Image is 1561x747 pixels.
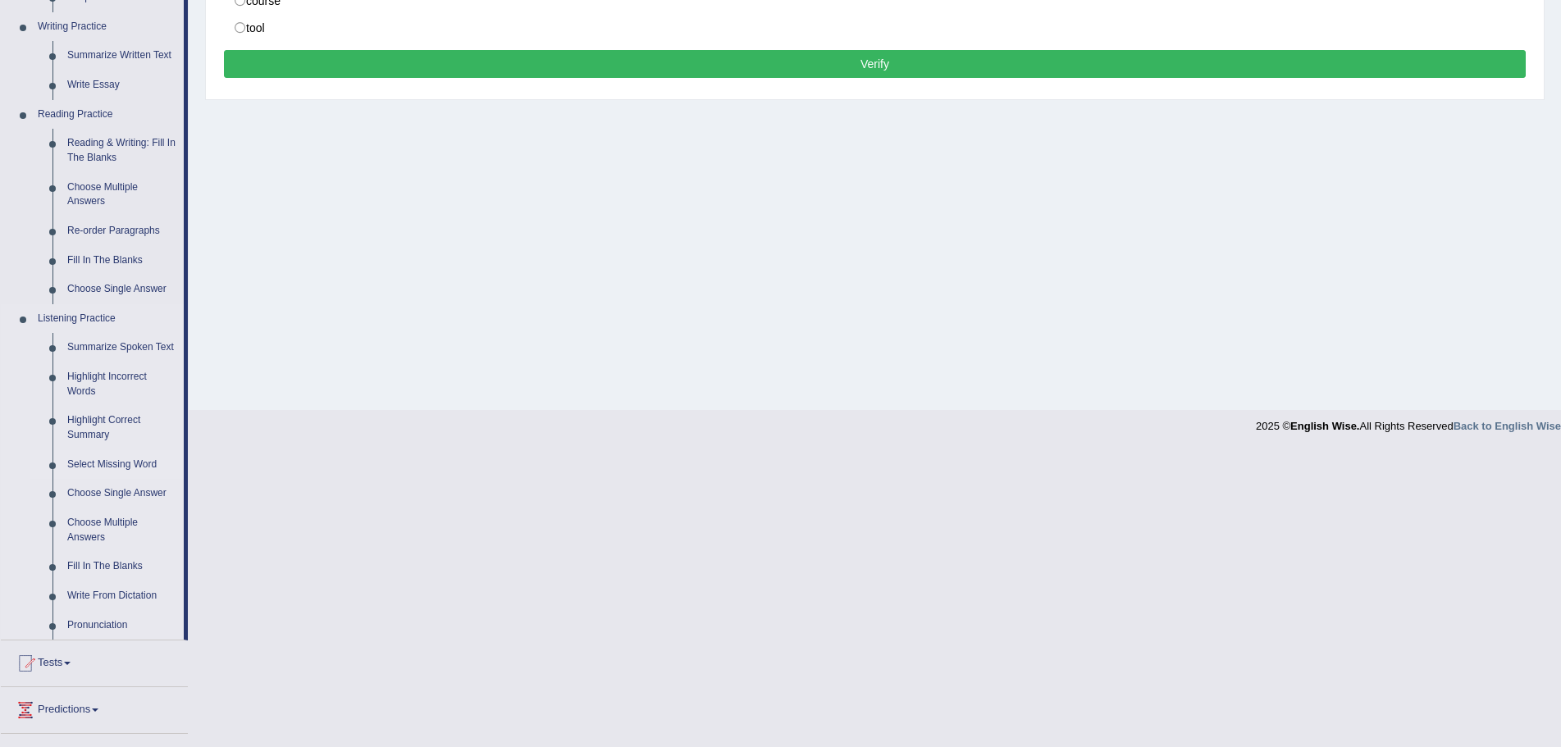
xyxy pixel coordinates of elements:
a: Summarize Written Text [60,41,184,71]
a: Tests [1,640,188,681]
a: Choose Single Answer [60,275,184,304]
a: Fill In The Blanks [60,552,184,581]
a: Writing Practice [30,12,184,42]
a: Highlight Incorrect Words [60,362,184,406]
a: Reading Practice [30,100,184,130]
div: 2025 © All Rights Reserved [1256,410,1561,434]
label: tool [224,14,1526,42]
a: Summarize Spoken Text [60,333,184,362]
a: Fill In The Blanks [60,246,184,276]
a: Pronunciation [60,611,184,640]
a: Highlight Correct Summary [60,406,184,449]
a: Choose Multiple Answers [60,173,184,216]
a: Back to English Wise [1454,420,1561,432]
a: Select Missing Word [60,450,184,480]
a: Choose Single Answer [60,479,184,508]
strong: English Wise. [1290,420,1359,432]
a: Write Essay [60,71,184,100]
a: Reading & Writing: Fill In The Blanks [60,129,184,172]
button: Verify [224,50,1526,78]
a: Re-order Paragraphs [60,216,184,246]
a: Predictions [1,687,188,728]
a: Listening Practice [30,304,184,334]
a: Write From Dictation [60,581,184,611]
a: Choose Multiple Answers [60,508,184,552]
